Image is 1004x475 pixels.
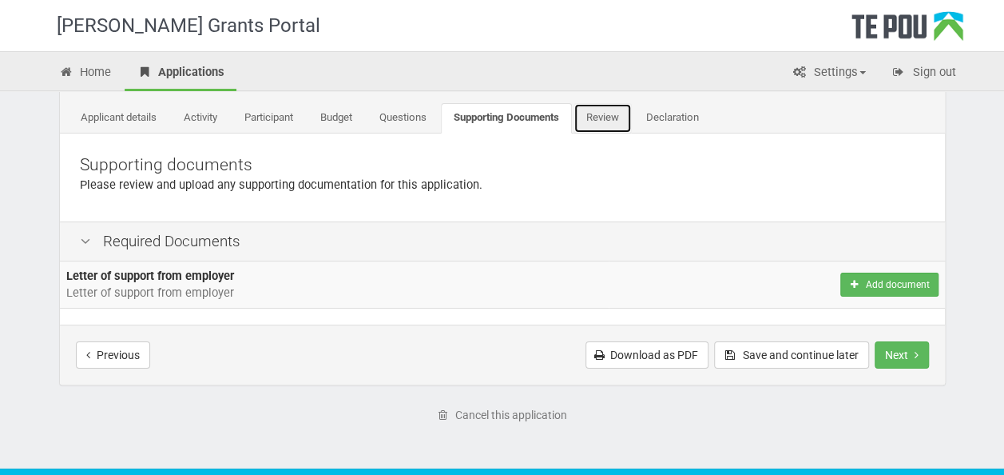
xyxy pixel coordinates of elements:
[573,103,632,134] a: Review
[80,177,925,194] p: Please review and upload any supporting documentation for this application.
[66,269,234,283] b: Letter of support from employer
[633,103,712,134] a: Declaration
[714,341,869,369] button: Save and continue later
[840,273,938,297] button: Add document
[585,341,708,369] a: Download as PDF
[68,103,169,134] a: Applicant details
[308,103,365,134] a: Budget
[875,341,929,369] button: Next step
[171,103,230,134] a: Activity
[125,56,236,91] a: Applications
[76,341,150,369] button: Previous step
[441,103,572,134] a: Supporting Documents
[60,222,945,261] div: Required Documents
[47,56,124,91] a: Home
[66,285,234,300] span: Letter of support from employer
[367,103,439,134] a: Questions
[427,401,577,429] a: Cancel this application
[879,56,968,91] a: Sign out
[780,56,878,91] a: Settings
[80,154,925,177] p: Supporting documents
[851,11,963,51] div: Te Pou Logo
[232,103,306,134] a: Participant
